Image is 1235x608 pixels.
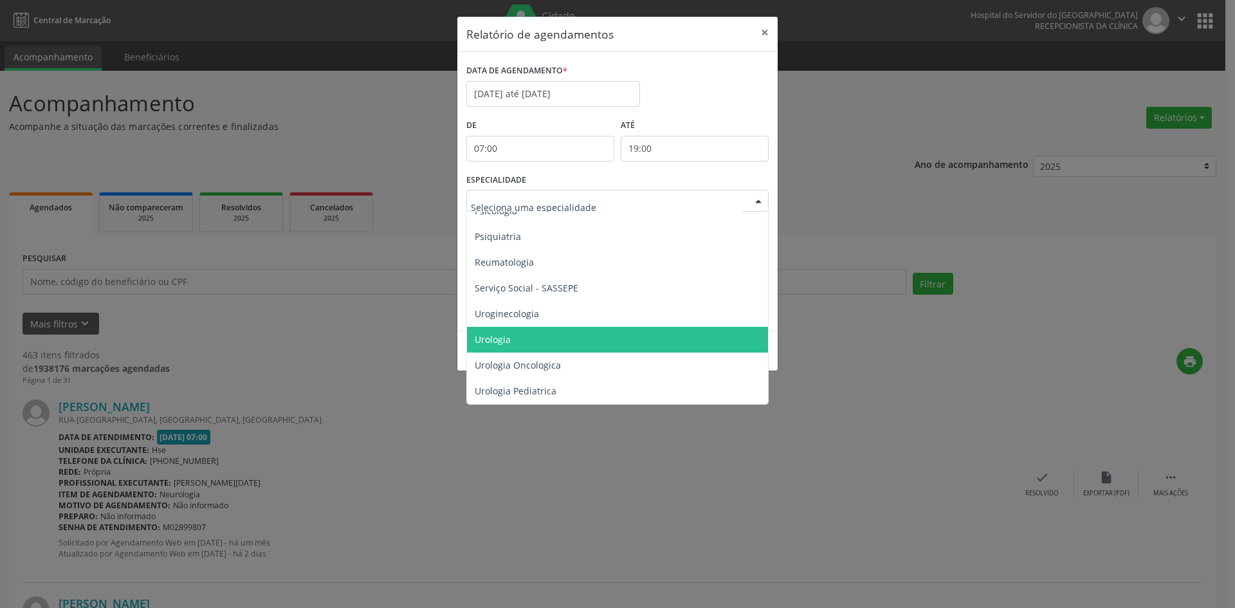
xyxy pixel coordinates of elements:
span: Urologia Oncologica [475,359,561,371]
span: Urologia Pediatrica [475,385,556,397]
span: Serviço Social - SASSEPE [475,282,578,294]
h5: Relatório de agendamentos [466,26,614,42]
span: Reumatologia [475,256,534,268]
label: ATÉ [621,116,769,136]
label: DATA DE AGENDAMENTO [466,61,567,81]
input: Selecione uma data ou intervalo [466,81,640,107]
input: Selecione o horário final [621,136,769,161]
label: De [466,116,614,136]
span: Urologia [475,333,511,345]
span: Uroginecologia [475,308,539,320]
input: Selecione o horário inicial [466,136,614,161]
input: Seleciona uma especialidade [471,194,742,220]
button: Close [752,17,778,48]
label: ESPECIALIDADE [466,170,526,190]
span: Psiquiatria [475,230,521,243]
